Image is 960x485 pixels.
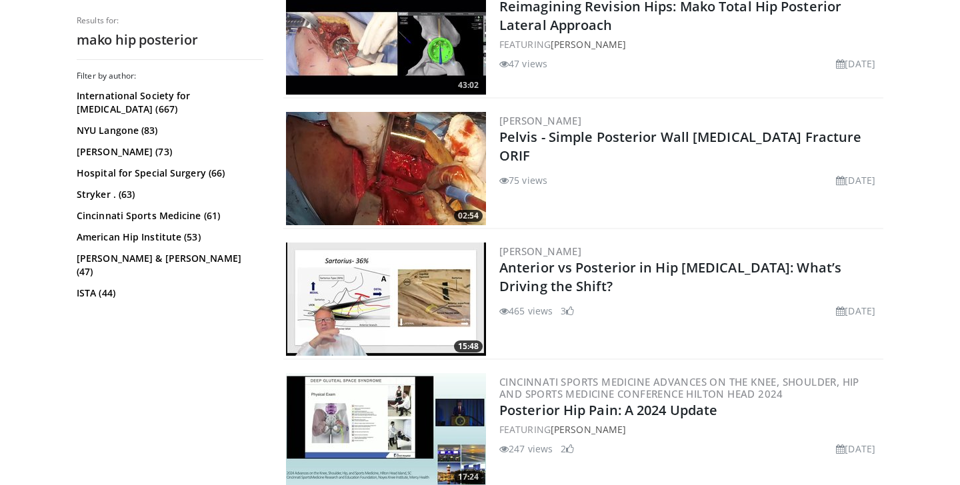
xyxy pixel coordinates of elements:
li: 465 views [499,304,553,318]
a: [PERSON_NAME] [499,114,581,127]
span: 02:54 [454,210,483,222]
a: Hospital for Special Surgery (66) [77,167,260,180]
a: International Society for [MEDICAL_DATA] (667) [77,89,260,116]
p: Results for: [77,15,263,26]
a: 15:48 [286,242,486,356]
a: 02:54 [286,112,486,225]
img: 323d8866-7c54-4680-ab53-78bc1e009c77.300x170_q85_crop-smart_upscale.jpg [286,242,486,356]
a: [PERSON_NAME] [551,423,626,436]
a: Stryker . (63) [77,188,260,201]
a: ISTA (44) [77,286,260,300]
a: Pelvis - Simple Posterior Wall [MEDICAL_DATA] Fracture ORIF [499,128,861,165]
a: [PERSON_NAME] [499,244,581,258]
li: [DATE] [836,442,875,456]
li: 247 views [499,442,553,456]
a: [PERSON_NAME] [551,38,626,51]
a: [PERSON_NAME] & [PERSON_NAME] (47) [77,252,260,278]
li: 47 views [499,57,547,71]
span: 15:48 [454,340,483,352]
a: Cincinnati Sports Medicine Advances on the Knee, Shoulder, Hip and Sports Medicine Conference Hil... [499,375,859,400]
a: Anterior vs Posterior in Hip [MEDICAL_DATA]: What’s Driving the Shift? [499,258,841,295]
a: NYU Langone (83) [77,124,260,137]
a: [PERSON_NAME] (73) [77,145,260,159]
span: 43:02 [454,79,483,91]
h2: mako hip posterior [77,31,263,49]
a: Posterior Hip Pain: A 2024 Update [499,401,717,419]
li: [DATE] [836,304,875,318]
span: 17:24 [454,471,483,483]
li: 2 [561,442,574,456]
li: 75 views [499,173,547,187]
div: FEATURING [499,37,881,51]
img: e6c2ee52-267f-42df-80a8-d9e3a9722f97.300x170_q85_crop-smart_upscale.jpg [286,112,486,225]
a: American Hip Institute (53) [77,231,260,244]
li: 3 [561,304,574,318]
li: [DATE] [836,57,875,71]
a: Cincinnati Sports Medicine (61) [77,209,260,223]
li: [DATE] [836,173,875,187]
h3: Filter by author: [77,71,263,81]
div: FEATURING [499,422,881,436]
